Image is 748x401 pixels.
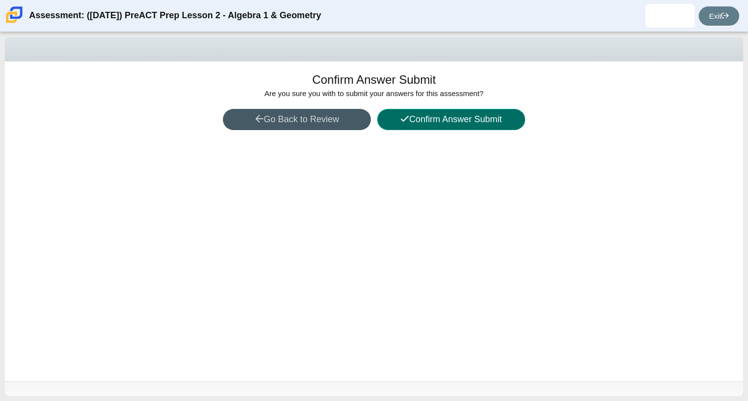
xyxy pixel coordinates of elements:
img: tyjianna.sheppard.GtdYh7 [662,8,678,24]
span: Are you sure you with to submit your answers for this assessment? [264,89,483,98]
button: Confirm Answer Submit [377,109,525,130]
div: Assessment: ([DATE]) PreACT Prep Lesson 2 - Algebra 1 & Geometry [29,4,321,28]
a: Exit [699,6,739,26]
img: Carmen School of Science & Technology [4,4,25,25]
a: Carmen School of Science & Technology [4,18,25,27]
button: Go Back to Review [223,109,371,130]
h1: Confirm Answer Submit [312,71,436,88]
